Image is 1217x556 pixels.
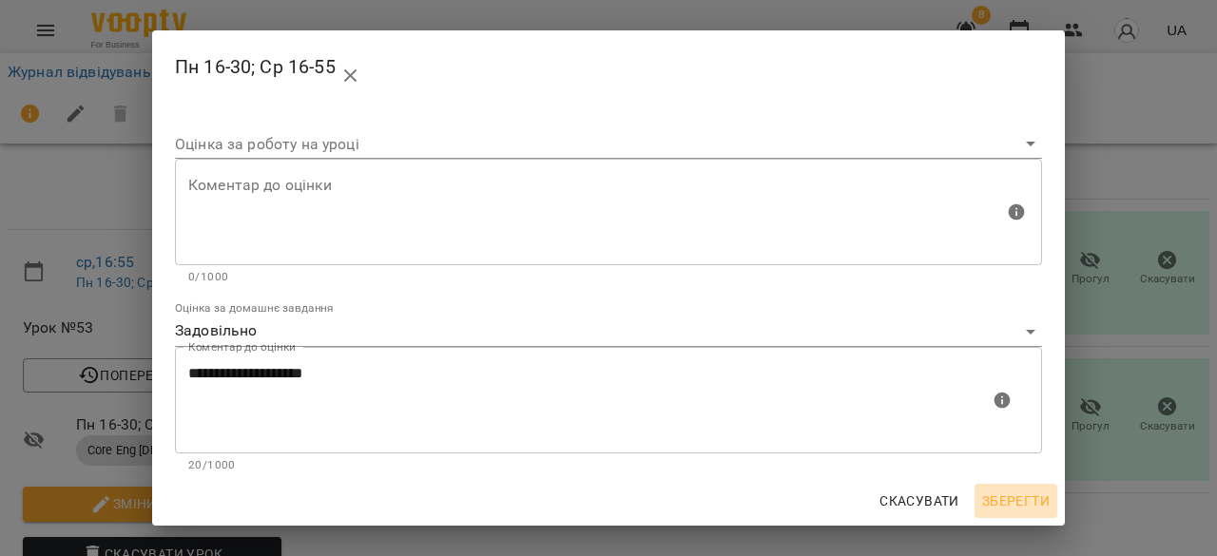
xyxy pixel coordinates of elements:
p: 0/1000 [188,268,1029,287]
span: Скасувати [879,489,959,512]
button: Зберегти [975,484,1057,518]
h2: Пн 16-30; Ср 16-55 [175,46,1042,91]
p: 20/1000 [188,456,1029,475]
button: Скасувати [872,484,967,518]
div: Максимальна кількість: 1000 символів [175,347,1042,474]
button: close [328,53,374,99]
div: Максимальна кількість: 1000 символів [175,159,1042,286]
div: Задовільно [175,316,1042,347]
label: Оцінка за домашнє завдання [175,303,334,315]
span: Зберегти [982,489,1050,512]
